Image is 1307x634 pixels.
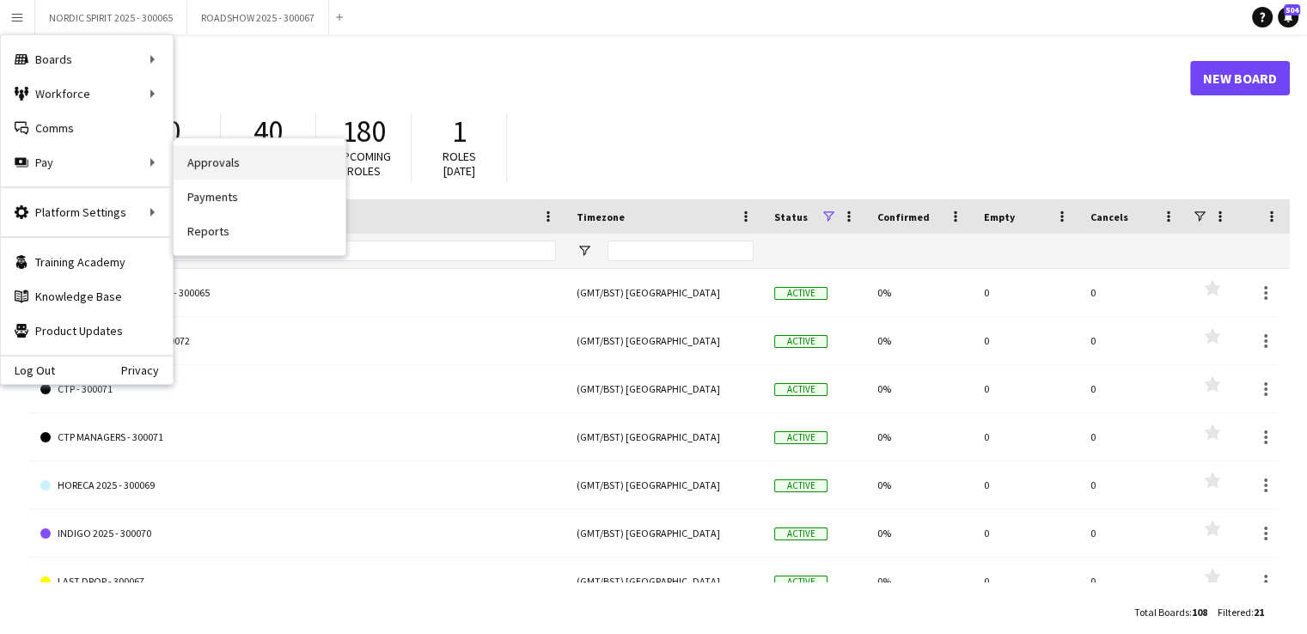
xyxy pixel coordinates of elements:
[1,245,173,279] a: Training Academy
[174,180,345,214] a: Payments
[342,113,386,150] span: 180
[566,413,764,460] div: (GMT/BST) [GEOGRAPHIC_DATA]
[974,317,1080,364] div: 0
[1,111,173,145] a: Comms
[566,461,764,509] div: (GMT/BST) [GEOGRAPHIC_DATA]
[867,365,974,412] div: 0%
[867,461,974,509] div: 0%
[974,269,1080,316] div: 0
[1278,7,1298,27] a: 504
[774,576,828,588] span: Active
[774,383,828,396] span: Active
[867,509,974,557] div: 0%
[774,527,828,540] span: Active
[974,365,1080,412] div: 0
[774,287,828,300] span: Active
[1080,269,1187,316] div: 0
[1080,413,1187,460] div: 0
[974,461,1080,509] div: 0
[566,509,764,557] div: (GMT/BST) [GEOGRAPHIC_DATA]
[443,149,476,179] span: Roles [DATE]
[774,431,828,444] span: Active
[577,243,592,259] button: Open Filter Menu
[774,210,808,223] span: Status
[187,1,329,34] button: ROADSHOW 2025 - 300067
[974,558,1080,605] div: 0
[1284,4,1300,15] span: 504
[174,214,345,248] a: Reports
[1080,558,1187,605] div: 0
[40,317,556,365] a: [GEOGRAPHIC_DATA] - 300072
[452,113,467,150] span: 1
[566,317,764,364] div: (GMT/BST) [GEOGRAPHIC_DATA]
[1134,606,1189,619] span: Total Boards
[336,149,391,179] span: Upcoming roles
[1080,317,1187,364] div: 0
[1192,606,1207,619] span: 108
[984,210,1015,223] span: Empty
[608,241,754,261] input: Timezone Filter Input
[1,195,173,229] div: Platform Settings
[566,365,764,412] div: (GMT/BST) [GEOGRAPHIC_DATA]
[1,279,173,314] a: Knowledge Base
[30,65,1190,91] h1: Boards
[974,413,1080,460] div: 0
[566,558,764,605] div: (GMT/BST) [GEOGRAPHIC_DATA]
[40,269,556,317] a: [PERSON_NAME] - Staffing - 300065
[40,509,556,558] a: INDIGO 2025 - 300070
[35,1,187,34] button: NORDIC SPIRIT 2025 - 300065
[877,210,930,223] span: Confirmed
[577,210,625,223] span: Timezone
[566,269,764,316] div: (GMT/BST) [GEOGRAPHIC_DATA]
[40,461,556,509] a: HORECA 2025 - 300069
[1218,606,1251,619] span: Filtered
[40,413,556,461] a: CTP MANAGERS - 300071
[253,113,283,150] span: 40
[867,317,974,364] div: 0%
[40,365,556,413] a: CTP - 300071
[1080,365,1187,412] div: 0
[1,314,173,348] a: Product Updates
[1,42,173,76] div: Boards
[1,145,173,180] div: Pay
[40,558,556,606] a: LAST DROP - 300067
[867,413,974,460] div: 0%
[867,558,974,605] div: 0%
[1080,461,1187,509] div: 0
[1,76,173,111] div: Workforce
[774,335,828,348] span: Active
[774,479,828,492] span: Active
[1254,606,1264,619] span: 21
[121,363,173,377] a: Privacy
[1080,509,1187,557] div: 0
[1090,210,1128,223] span: Cancels
[1134,595,1207,629] div: :
[1190,61,1290,95] a: New Board
[1,363,55,377] a: Log Out
[1218,595,1264,629] div: :
[867,269,974,316] div: 0%
[174,145,345,180] a: Approvals
[974,509,1080,557] div: 0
